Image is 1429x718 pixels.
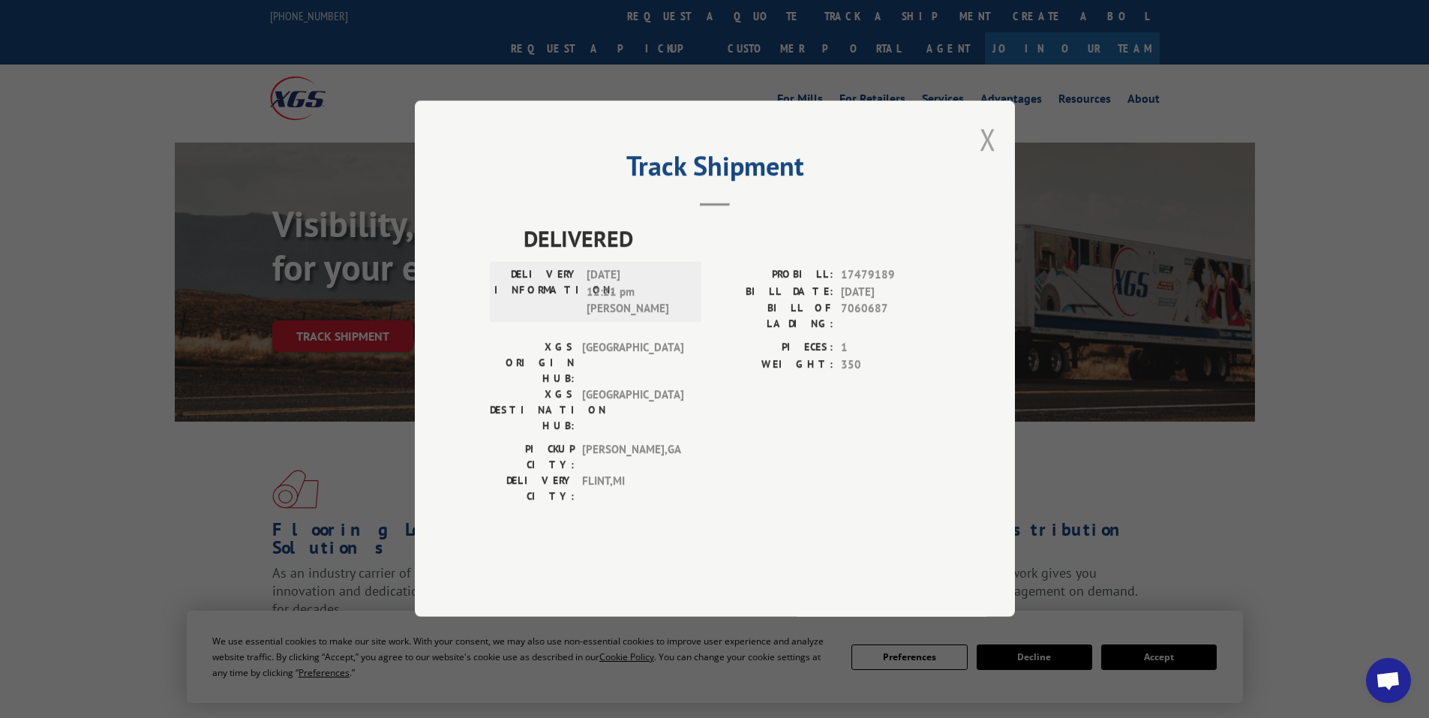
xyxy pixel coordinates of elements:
[582,473,683,505] span: FLINT , MI
[841,284,940,301] span: [DATE]
[715,267,833,284] label: PROBILL:
[980,119,996,159] button: Close modal
[1366,658,1411,703] div: Open chat
[494,267,579,318] label: DELIVERY INFORMATION:
[587,267,688,318] span: [DATE] 12:21 pm [PERSON_NAME]
[490,155,940,184] h2: Track Shipment
[715,356,833,374] label: WEIGHT:
[582,340,683,387] span: [GEOGRAPHIC_DATA]
[715,301,833,332] label: BILL OF LADING:
[490,442,575,473] label: PICKUP CITY:
[715,284,833,301] label: BILL DATE:
[582,442,683,473] span: [PERSON_NAME] , GA
[841,267,940,284] span: 17479189
[490,473,575,505] label: DELIVERY CITY:
[841,356,940,374] span: 350
[490,387,575,434] label: XGS DESTINATION HUB:
[715,340,833,357] label: PIECES:
[524,222,940,256] span: DELIVERED
[841,340,940,357] span: 1
[841,301,940,332] span: 7060687
[582,387,683,434] span: [GEOGRAPHIC_DATA]
[490,340,575,387] label: XGS ORIGIN HUB:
